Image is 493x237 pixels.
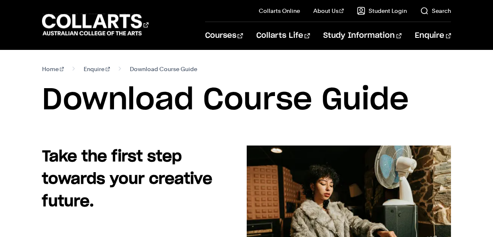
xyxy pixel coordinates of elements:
[205,22,243,49] a: Courses
[415,22,451,49] a: Enquire
[256,22,310,49] a: Collarts Life
[357,7,407,15] a: Student Login
[42,63,64,75] a: Home
[84,63,110,75] a: Enquire
[323,22,401,49] a: Study Information
[130,63,197,75] span: Download Course Guide
[42,13,149,37] div: Go to homepage
[42,149,212,209] strong: Take the first step towards your creative future.
[420,7,451,15] a: Search
[259,7,300,15] a: Collarts Online
[42,81,451,119] h1: Download Course Guide
[313,7,344,15] a: About Us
